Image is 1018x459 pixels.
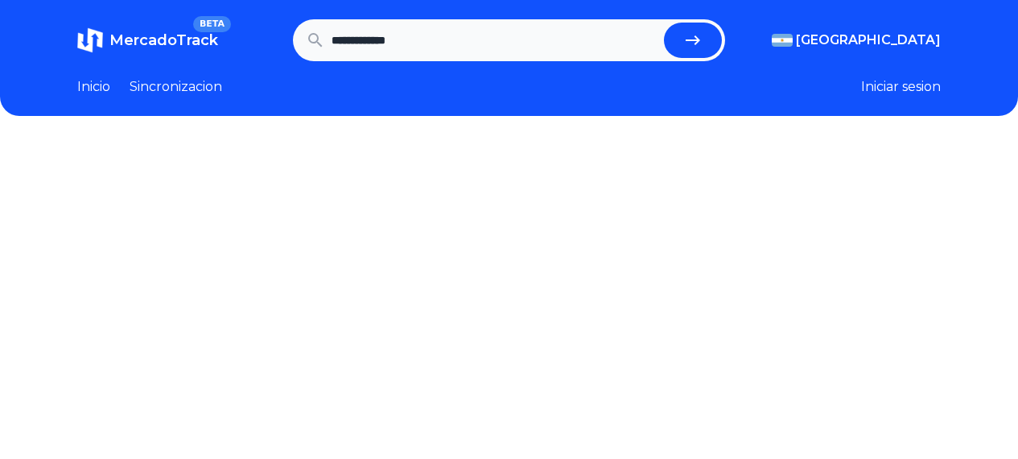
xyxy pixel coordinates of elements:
a: Inicio [77,77,110,97]
span: MercadoTrack [109,31,218,49]
button: [GEOGRAPHIC_DATA] [772,31,941,50]
img: Argentina [772,34,793,47]
a: MercadoTrackBETA [77,27,218,53]
span: BETA [193,16,231,32]
button: Iniciar sesion [861,77,941,97]
a: Sincronizacion [130,77,222,97]
img: MercadoTrack [77,27,103,53]
span: [GEOGRAPHIC_DATA] [796,31,941,50]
